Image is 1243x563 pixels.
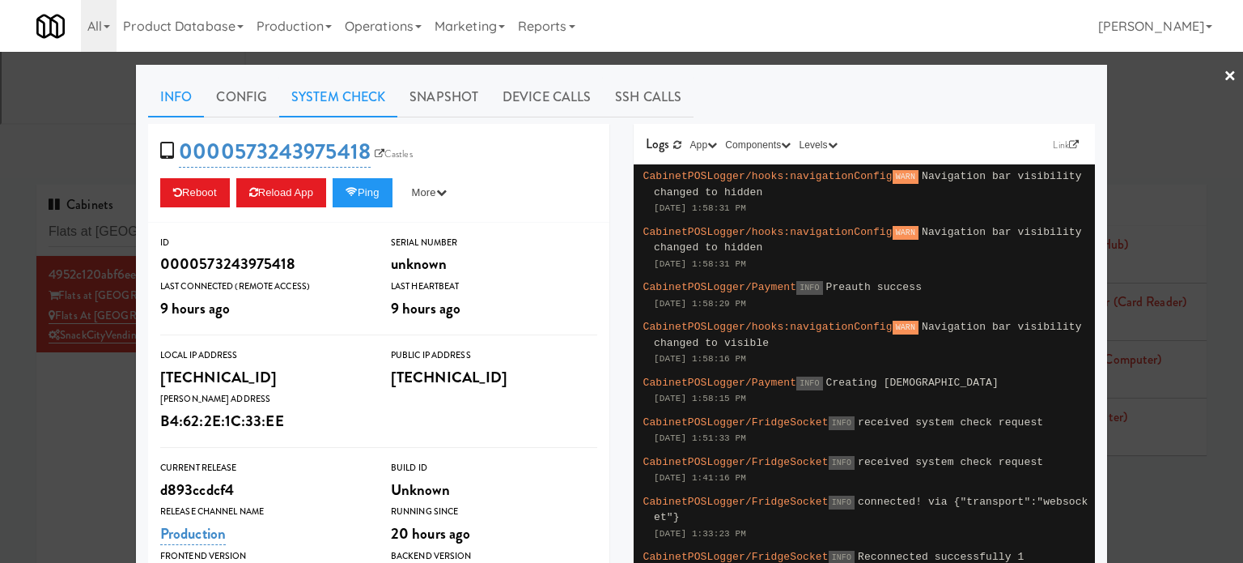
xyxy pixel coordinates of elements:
span: Preauth success [826,281,923,293]
a: Device Calls [490,77,603,117]
span: 9 hours ago [160,297,230,319]
span: connected! via {"transport":"websocket"} [654,496,1088,524]
a: System Check [279,77,397,117]
div: B4:62:2E:1C:33:EE [160,407,367,435]
button: More [399,178,460,207]
a: Info [148,77,204,117]
span: CabinetPOSLogger/hooks:navigationConfig [643,321,893,333]
div: Current Release [160,460,367,476]
span: [DATE] 1:58:31 PM [654,203,746,213]
div: unknown [391,250,597,278]
div: d893ccdcf4 [160,476,367,504]
a: Snapshot [397,77,490,117]
div: [TECHNICAL_ID] [391,364,597,391]
div: [TECHNICAL_ID] [160,364,367,391]
button: Components [721,137,795,153]
span: Logs [646,134,669,153]
a: Production [160,522,226,545]
span: WARN [893,226,918,240]
span: [DATE] 1:33:23 PM [654,529,746,539]
a: Config [204,77,279,117]
img: Micromart [36,12,65,41]
button: Levels [795,137,841,153]
button: App [686,137,722,153]
span: INFO [796,281,822,295]
span: CabinetPOSLogger/Payment [643,377,797,389]
span: INFO [796,377,822,390]
div: ID [160,235,367,251]
div: Running Since [391,504,597,520]
span: received system check request [858,416,1043,429]
span: CabinetPOSLogger/FridgeSocket [643,456,829,468]
button: Ping [333,178,392,207]
div: Serial Number [391,235,597,251]
a: Link [1049,137,1083,153]
span: Navigation bar visibility changed to hidden [654,170,1082,198]
span: [DATE] 1:58:15 PM [654,394,746,403]
div: Last Connected (Remote Access) [160,279,367,295]
span: WARN [893,321,918,335]
div: Unknown [391,476,597,504]
a: × [1224,52,1237,102]
a: 0000573243975418 [179,136,371,168]
button: Reload App [236,178,326,207]
span: [DATE] 1:58:31 PM [654,259,746,269]
div: Build Id [391,460,597,476]
span: CabinetPOSLogger/hooks:navigationConfig [643,226,893,238]
span: [DATE] 1:58:16 PM [654,354,746,364]
span: Navigation bar visibility changed to hidden [654,226,1082,254]
div: 0000573243975418 [160,250,367,278]
span: Navigation bar visibility changed to visible [654,321,1082,349]
div: Local IP Address [160,348,367,364]
span: INFO [829,456,855,470]
span: 9 hours ago [391,297,460,319]
a: SSH Calls [603,77,694,117]
span: CabinetPOSLogger/hooks:navigationConfig [643,170,893,182]
div: [PERSON_NAME] Address [160,391,367,407]
span: INFO [829,416,855,430]
span: [DATE] 1:51:33 PM [654,433,746,443]
span: received system check request [858,456,1043,468]
span: Creating [DEMOGRAPHIC_DATA] [826,377,999,389]
div: Public IP Address [391,348,597,364]
a: Castles [371,146,417,162]
span: CabinetPOSLogger/FridgeSocket [643,416,829,429]
span: CabinetPOSLogger/FridgeSocket [643,551,829,563]
div: Release Channel Name [160,504,367,520]
div: Last Heartbeat [391,279,597,295]
span: Reconnected successfully 1 [858,551,1024,563]
span: 20 hours ago [391,522,470,544]
span: CabinetPOSLogger/Payment [643,281,797,293]
button: Reboot [160,178,230,207]
span: [DATE] 1:58:29 PM [654,299,746,309]
span: INFO [829,496,855,510]
span: CabinetPOSLogger/FridgeSocket [643,496,829,508]
span: [DATE] 1:41:16 PM [654,473,746,483]
span: WARN [893,170,918,184]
